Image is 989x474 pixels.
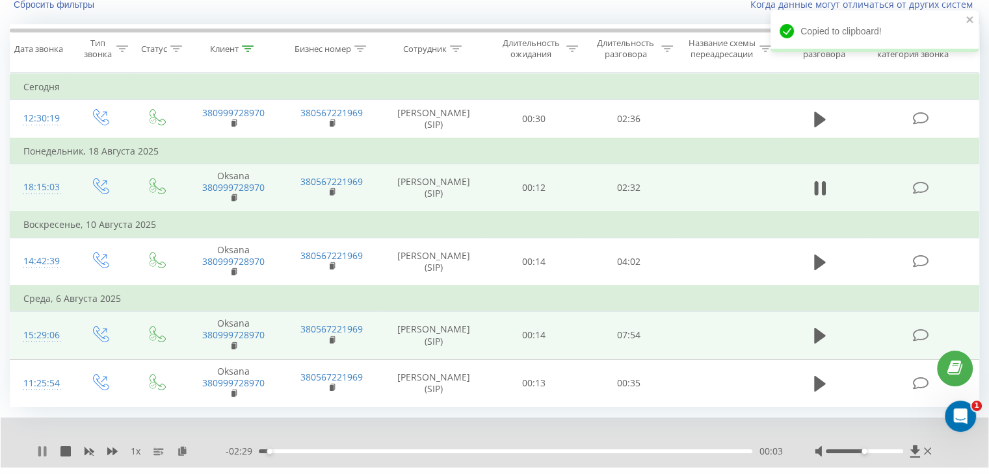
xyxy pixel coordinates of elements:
td: Oksana [184,359,282,407]
td: [PERSON_NAME] (SIP) [381,164,487,212]
td: Oksana [184,312,282,360]
td: 00:14 [487,238,581,286]
a: 380567221969 [300,323,363,335]
div: Клиент [210,44,239,55]
td: Понедельник, 18 Августа 2025 [10,138,979,164]
div: 11:25:54 [23,371,58,396]
td: 02:36 [581,100,676,138]
a: 380567221969 [300,371,363,383]
div: Бизнес номер [295,44,351,55]
td: 00:35 [581,359,676,407]
div: Accessibility label [267,449,272,454]
td: Oksana [184,238,282,286]
a: 380999728970 [202,377,265,389]
span: 1 x [131,445,140,458]
div: Сотрудник [403,44,447,55]
a: 380999728970 [202,255,265,268]
span: - 02:29 [226,445,259,458]
div: Copied to clipboard! [771,10,979,52]
iframe: Intercom live chat [945,401,976,432]
button: close [966,14,975,27]
a: 380567221969 [300,175,363,188]
div: Длительность ожидания [499,38,564,60]
td: [PERSON_NAME] (SIP) [381,100,487,138]
td: Oksana [184,164,282,212]
td: [PERSON_NAME] (SIP) [381,359,487,407]
td: [PERSON_NAME] (SIP) [381,238,487,286]
div: 14:42:39 [23,249,58,274]
td: 02:32 [581,164,676,212]
td: 07:54 [581,312,676,360]
span: 1 [971,401,982,411]
div: Дата звонка [14,44,63,55]
div: Accessibility label [862,449,867,454]
div: 12:30:19 [23,106,58,131]
a: 380999728970 [202,106,265,119]
td: Сегодня [10,74,979,100]
td: 04:02 [581,238,676,286]
div: Название схемы переадресации [688,38,756,60]
a: 380567221969 [300,106,363,119]
div: Тип звонка [82,38,112,60]
div: Длительность разговора [593,38,658,60]
a: 380567221969 [300,249,363,262]
td: 00:30 [487,100,581,138]
a: 380999728970 [202,329,265,341]
td: [PERSON_NAME] (SIP) [381,312,487,360]
a: 380999728970 [202,181,265,193]
div: 15:29:06 [23,323,58,348]
td: 00:14 [487,312,581,360]
div: 18:15:03 [23,175,58,200]
span: 00:03 [759,445,782,458]
td: Среда, 6 Августа 2025 [10,286,979,312]
td: Воскресенье, 10 Августа 2025 [10,212,979,238]
td: 00:12 [487,164,581,212]
td: 00:13 [487,359,581,407]
div: Статус [141,44,167,55]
